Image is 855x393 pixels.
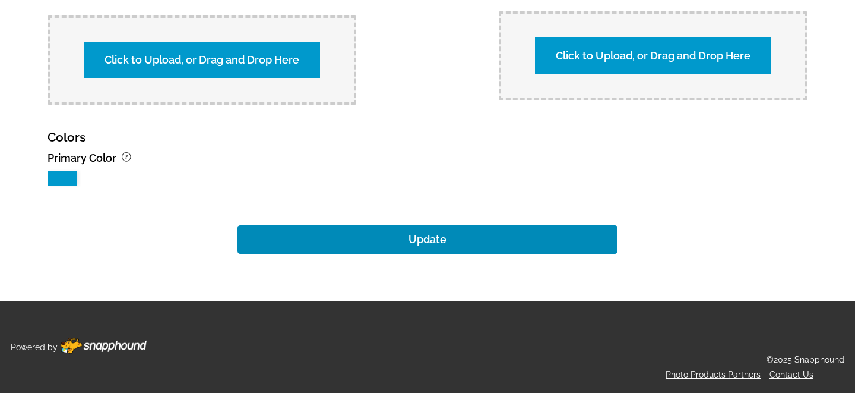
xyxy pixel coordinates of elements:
[125,153,128,161] tspan: ?
[237,225,617,254] button: Update
[767,353,844,367] p: ©2025 Snapphound
[535,37,771,74] label: Click to Upload, or Drag and Drop Here
[61,338,147,354] img: Footer
[666,370,761,379] a: Photo Products Partners
[47,126,85,149] h3: Colors
[47,152,116,164] b: Primary Color
[84,42,320,78] label: Click to Upload, or Drag and Drop Here
[11,340,58,355] p: Powered by
[769,370,813,379] a: Contact Us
